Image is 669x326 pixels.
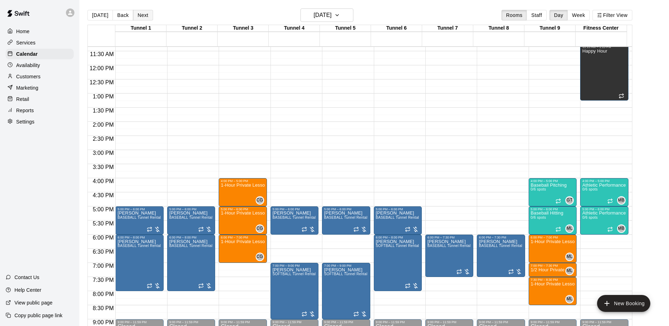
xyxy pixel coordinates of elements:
[115,235,163,291] div: 6:00 PM – 8:00 PM: BASEBALL Tunnel Rental
[256,197,263,204] span: CG
[565,295,574,303] div: Marcus Lucas
[91,235,116,241] span: 6:00 PM
[115,206,163,235] div: 5:00 PM – 6:00 PM: BASEBALL Tunnel Rental
[14,312,62,319] p: Copy public page link
[91,150,116,156] span: 3:00 PM
[479,244,522,248] span: BASEBALL Tunnel Rental
[568,224,574,233] span: Marcus Lucas
[273,216,316,219] span: BASEBALL Tunnel Rental
[91,263,116,269] span: 7:00 PM
[592,10,632,20] button: Filter View
[91,277,116,283] span: 7:30 PM
[6,71,74,82] a: Customers
[91,291,116,297] span: 8:00 PM
[529,178,577,206] div: 4:00 PM – 5:00 PM: Baseball Pitching
[427,320,471,324] div: 9:00 PM – 11:59 PM
[314,10,332,20] h6: [DATE]
[568,267,574,275] span: Marcus Lucas
[473,25,524,32] div: Tunnel 8
[117,216,161,219] span: BASEBALL Tunnel Rental
[117,244,161,248] span: BASEBALL Tunnel Rental
[422,25,473,32] div: Tunnel 7
[376,216,419,219] span: BASEBALL Tunnel Rental
[565,196,574,205] div: Gilbert Tussey
[91,178,116,184] span: 4:00 PM
[167,235,215,291] div: 6:00 PM – 8:00 PM: BASEBALL Tunnel Rental
[221,207,264,211] div: 5:00 PM – 6:00 PM
[256,224,264,233] div: Corrin Green
[91,221,116,227] span: 5:30 PM
[353,227,359,232] span: Recurring event
[353,311,359,317] span: Recurring event
[531,179,574,183] div: 4:00 PM – 5:00 PM
[219,178,267,206] div: 4:00 PM – 5:00 PM: 1-Hour Private Lesson
[91,319,116,325] span: 9:00 PM
[16,107,34,114] p: Reports
[527,10,547,20] button: Staff
[6,105,74,116] a: Reports
[115,25,166,32] div: Tunnel 1
[16,28,30,35] p: Home
[566,225,572,232] span: ML
[91,164,116,170] span: 3:30 PM
[273,207,316,211] div: 5:00 PM – 6:00 PM
[302,311,307,317] span: Recurring event
[198,283,204,289] span: Recurring event
[405,283,410,289] span: Recurring event
[6,49,74,59] a: Calendar
[565,267,574,275] div: Marcus Lucas
[88,65,115,71] span: 12:00 PM
[531,207,574,211] div: 5:00 PM – 6:00 PM
[6,60,74,71] div: Availability
[300,8,353,22] button: [DATE]
[555,227,561,232] span: Recurring event
[566,197,572,204] span: GT
[531,236,574,239] div: 6:00 PM – 7:00 PM
[6,83,74,93] a: Marketing
[6,26,74,37] a: Home
[6,94,74,104] a: Retail
[565,224,574,233] div: Marcus Lucas
[568,253,574,261] span: Marcus Lucas
[117,236,161,239] div: 6:00 PM – 8:00 PM
[427,236,471,239] div: 6:00 PM – 7:30 PM
[619,93,624,99] span: Recurring event
[477,235,525,277] div: 6:00 PM – 7:30 PM: BASEBALL Tunnel Rental
[566,253,572,260] span: ML
[147,227,152,232] span: Recurring event
[374,206,422,235] div: 5:00 PM – 6:00 PM: BASEBALL Tunnel Rental
[320,25,371,32] div: Tunnel 5
[256,253,264,261] div: Corrin Green
[529,235,577,263] div: 6:00 PM – 7:00 PM: 1-Hour Private Lesson
[322,263,370,319] div: 7:00 PM – 9:00 PM: SOFTBALL Tunnel Rental
[479,236,523,239] div: 6:00 PM – 7:30 PM
[256,196,264,205] div: Corrin Green
[568,295,574,303] span: Marcus Lucas
[582,187,598,191] span: 0/6 spots filled
[376,320,420,324] div: 9:00 PM – 11:59 PM
[270,206,318,235] div: 5:00 PM – 6:00 PM: BASEBALL Tunnel Rental
[479,320,523,324] div: 9:00 PM – 11:59 PM
[14,299,53,306] p: View public page
[221,320,264,324] div: 9:00 PM – 11:59 PM
[133,10,153,20] button: Next
[582,45,626,49] div: 11:15 AM – 1:15 PM
[582,179,626,183] div: 4:00 PM – 5:00 PM
[117,320,161,324] div: 9:00 PM – 11:59 PM
[566,296,572,303] span: ML
[256,225,263,232] span: CG
[501,10,527,20] button: Rooms
[16,39,36,46] p: Services
[302,227,307,232] span: Recurring event
[425,235,473,277] div: 6:00 PM – 7:30 PM: BASEBALL Tunnel Rental
[6,37,74,48] a: Services
[91,108,116,114] span: 1:30 PM
[567,10,590,20] button: Week
[16,50,38,58] p: Calendar
[88,79,115,85] span: 12:30 PM
[549,10,568,20] button: Day
[14,274,39,281] p: Contact Us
